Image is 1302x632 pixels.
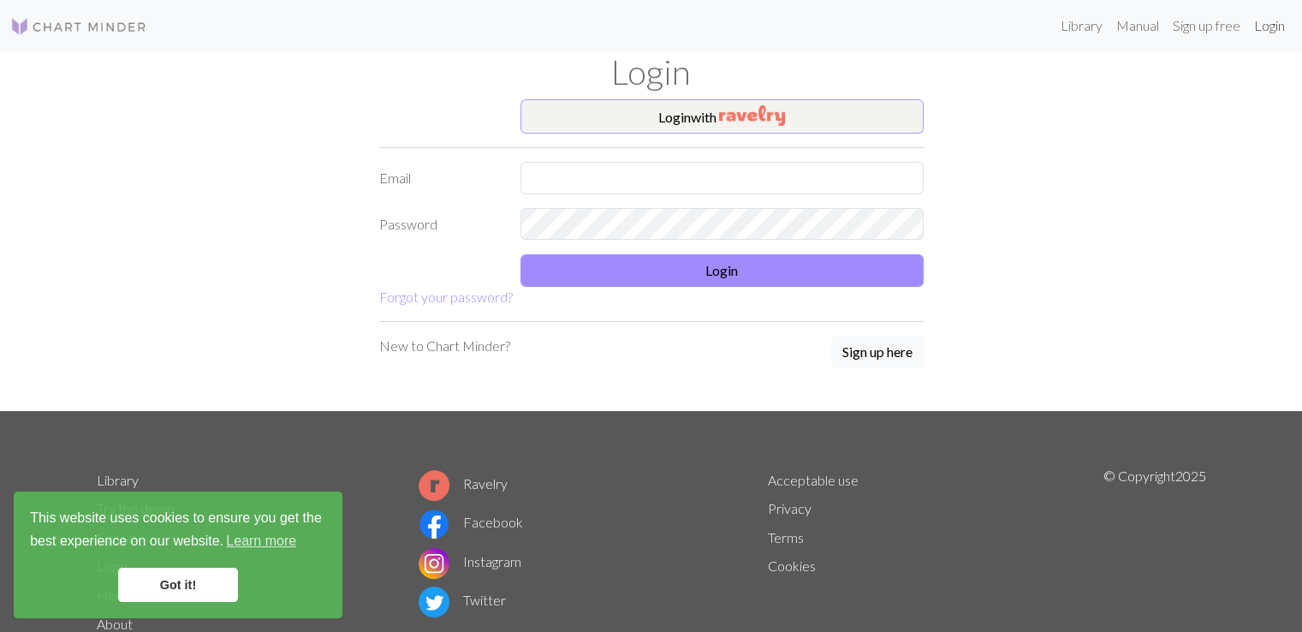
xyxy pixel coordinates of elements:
[419,514,523,530] a: Facebook
[419,475,508,492] a: Ravelry
[831,336,924,370] a: Sign up here
[223,528,299,554] a: learn more about cookies
[118,568,238,602] a: dismiss cookie message
[831,336,924,368] button: Sign up here
[1166,9,1247,43] a: Sign up free
[768,557,816,574] a: Cookies
[1054,9,1109,43] a: Library
[379,336,510,356] p: New to Chart Minder?
[369,208,510,241] label: Password
[719,105,785,126] img: Ravelry
[419,548,449,579] img: Instagram logo
[520,254,924,287] button: Login
[768,500,812,516] a: Privacy
[1109,9,1166,43] a: Manual
[1247,9,1292,43] a: Login
[419,509,449,540] img: Facebook logo
[520,99,924,134] button: Loginwith
[97,616,133,632] a: About
[419,587,449,617] img: Twitter logo
[768,472,859,488] a: Acceptable use
[419,470,449,501] img: Ravelry logo
[30,508,326,554] span: This website uses cookies to ensure you get the best experience on our website.
[768,529,804,546] a: Terms
[14,492,342,618] div: cookieconsent
[86,51,1216,92] h1: Login
[379,289,513,305] a: Forgot your password?
[10,16,147,37] img: Logo
[369,162,510,194] label: Email
[97,472,139,488] a: Library
[419,553,521,569] a: Instagram
[419,592,506,608] a: Twitter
